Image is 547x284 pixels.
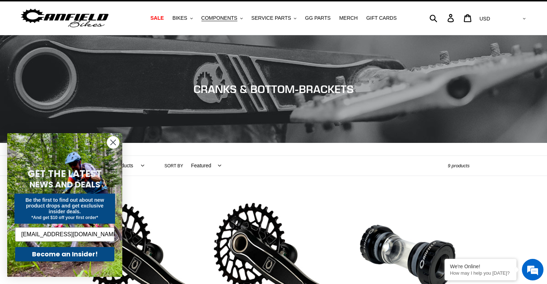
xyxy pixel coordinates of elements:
[448,163,470,168] span: 9 products
[193,83,354,96] span: CRANKS & BOTTOM-BRACKETS
[48,40,132,50] div: Chat with us now
[107,136,119,149] button: Close dialog
[433,10,452,26] input: Search
[248,13,300,23] button: SERVICE PARTS
[150,15,164,21] span: SALE
[15,247,114,261] button: Become an Insider!
[305,15,331,21] span: GG PARTS
[450,264,511,269] div: We're Online!
[42,90,99,163] span: We're online!
[339,15,357,21] span: MERCH
[450,270,511,276] p: How may I help you today?
[201,15,237,21] span: COMPONENTS
[23,36,41,54] img: d_696896380_company_1647369064580_696896380
[336,13,361,23] a: MERCH
[26,197,104,214] span: Be the first to find out about new product drops and get exclusive insider deals.
[4,196,137,221] textarea: Type your message and hit 'Enter'
[366,15,397,21] span: GIFT CARDS
[251,15,291,21] span: SERVICE PARTS
[363,13,400,23] a: GIFT CARDS
[198,13,246,23] button: COMPONENTS
[28,167,102,180] span: GET THE LATEST
[164,163,183,169] label: Sort by
[15,227,114,242] input: Enter your email address
[118,4,135,21] div: Minimize live chat window
[301,13,334,23] a: GG PARTS
[8,39,19,50] div: Navigation go back
[31,215,98,220] span: *And get $10 off your first order*
[169,13,196,23] button: BIKES
[29,179,100,190] span: NEWS AND DEALS
[20,7,110,29] img: Canfield Bikes
[172,15,187,21] span: BIKES
[147,13,167,23] a: SALE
